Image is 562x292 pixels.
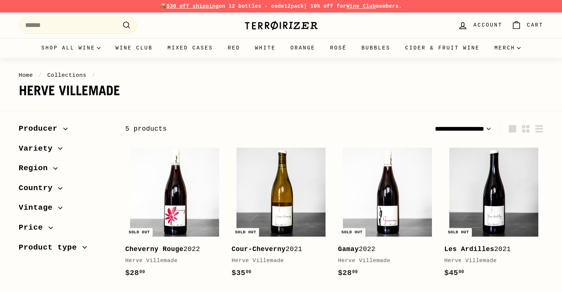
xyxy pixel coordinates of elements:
span: Product type [19,241,83,254]
span: $45 [445,269,464,277]
button: Country [19,180,113,200]
sup: 00 [246,269,251,275]
div: Sold out [232,228,259,237]
span: $35 [232,269,252,277]
b: Gamay [338,245,359,253]
div: Primary [4,38,558,58]
strong: 12pack [284,3,304,9]
a: Wine Club [108,38,160,58]
span: Account [473,21,502,29]
button: Product type [19,240,113,260]
b: Les Ardilles [445,245,494,253]
div: 2022 [338,244,430,255]
div: Sold out [338,228,365,237]
a: Sold out Cour-Cheverny2021Herve Villemade [232,143,331,286]
a: Sold out Gamay2022Herve Villemade [338,143,437,286]
div: Sold out [126,228,153,237]
a: Home [19,72,33,79]
nav: breadcrumbs [19,71,544,80]
summary: Merch [487,38,528,58]
span: $28 [338,269,358,277]
a: White [248,38,283,58]
a: Orange [283,38,323,58]
a: Sold out Cheverny Rouge2022Herve Villemade [125,143,224,286]
a: Mixed Cases [160,38,220,58]
button: Variety [19,141,113,161]
a: Cart [507,14,548,36]
span: Vintage [19,202,58,214]
span: Variety [19,142,58,155]
span: / [37,72,44,79]
a: Wine Club [346,3,376,9]
span: / [90,72,98,79]
sup: 00 [139,269,145,275]
div: 2021 [232,244,323,255]
a: Account [453,14,507,36]
a: Cider & Fruit Wine [398,38,487,58]
span: Producer [19,123,63,135]
h1: Herve Villemade [19,83,544,98]
a: Bubbles [354,38,398,58]
button: Price [19,220,113,240]
sup: 00 [459,269,464,275]
p: 📦 on 12 bottles - code | 10% off for members. [19,2,544,10]
b: Cour-Cheverny [232,245,286,253]
a: Sold out Les Ardilles2021Herve Villemade [445,143,544,286]
button: Producer [19,121,113,141]
sup: 00 [352,269,358,275]
b: Cheverny Rouge [125,245,184,253]
a: Collections [47,72,86,79]
a: Rosé [323,38,354,58]
div: Herve Villemade [232,257,323,265]
span: Country [19,182,58,195]
div: 2022 [125,244,217,255]
button: Vintage [19,200,113,220]
a: Red [220,38,248,58]
summary: Shop all wine [34,38,108,58]
div: Herve Villemade [125,257,217,265]
div: Sold out [445,228,472,237]
div: Herve Villemade [338,257,430,265]
span: Region [19,162,54,175]
span: $30 off shipping [167,3,219,9]
div: 5 products [125,124,334,134]
button: Region [19,160,113,180]
span: Price [19,221,49,234]
span: Cart [527,21,544,29]
div: Herve Villemade [445,257,536,265]
div: 2021 [445,244,536,255]
span: $28 [125,269,145,277]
